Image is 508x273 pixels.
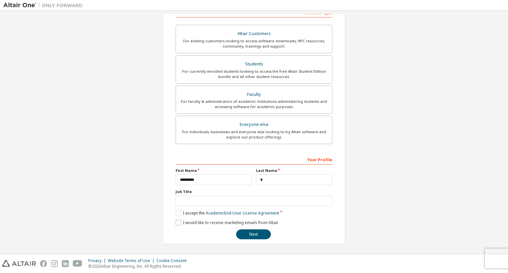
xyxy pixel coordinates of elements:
div: For faculty & administrators of academic institutions administering students and accessing softwa... [180,99,328,109]
div: Altair Customers [180,29,328,38]
img: altair_logo.svg [2,260,36,267]
div: Privacy [88,258,108,263]
img: instagram.svg [51,260,58,267]
label: Job Title [176,189,332,194]
p: © 2025 Altair Engineering, Inc. All Rights Reserved. [88,263,190,269]
div: Faculty [180,90,328,99]
div: Cookie Consent [156,258,190,263]
img: Altair One [3,2,86,9]
div: Students [180,59,328,69]
img: linkedin.svg [62,260,69,267]
div: Your Profile [176,154,332,165]
label: I accept the [176,210,279,216]
div: Everyone else [180,120,328,129]
div: For currently enrolled students looking to access the free Altair Student Edition bundle and all ... [180,69,328,79]
div: For existing customers looking to access software downloads, HPC resources, community, trainings ... [180,38,328,49]
img: facebook.svg [40,260,47,267]
label: First Name [176,168,252,173]
a: Academic End-User License Agreement [206,210,279,216]
button: Next [236,229,271,239]
label: Last Name [256,168,332,173]
div: For individuals, businesses and everyone else looking to try Altair software and explore our prod... [180,129,328,140]
label: I would like to receive marketing emails from Altair [176,220,278,225]
div: Website Terms of Use [108,258,156,263]
img: youtube.svg [73,260,82,267]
